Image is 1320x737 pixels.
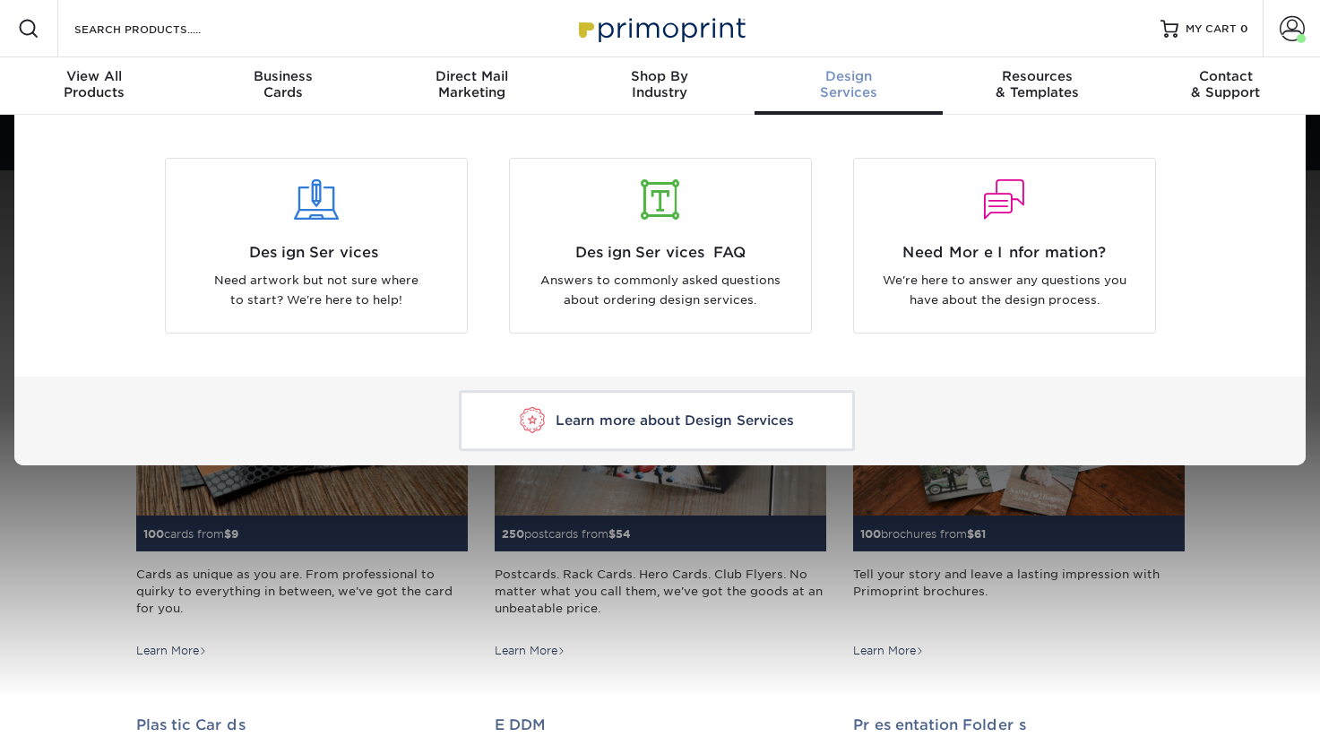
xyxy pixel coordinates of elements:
[846,158,1163,334] a: Need More Information? We're here to answer any questions you have about the design process.
[1132,57,1320,115] a: Contact& Support
[1240,22,1248,35] span: 0
[377,68,565,84] span: Direct Mail
[188,57,376,115] a: BusinessCards
[377,68,565,100] div: Marketing
[571,9,750,48] img: Primoprint
[943,68,1131,100] div: & Templates
[188,68,376,84] span: Business
[755,68,943,100] div: Services
[523,271,798,311] p: Answers to commonly asked questions about ordering design services.
[943,57,1131,115] a: Resources& Templates
[179,242,453,264] span: Design Services
[1186,22,1237,37] span: MY CART
[495,716,826,733] h2: EDDM
[755,57,943,115] a: DesignServices
[459,391,855,451] a: Learn more about Design Services
[73,18,247,39] input: SEARCH PRODUCTS.....
[136,716,468,733] h2: Plastic Cards
[853,716,1185,733] h2: Presentation Folders
[1132,68,1320,100] div: & Support
[1132,68,1320,84] span: Contact
[867,242,1142,264] span: Need More Information?
[556,412,794,429] span: Learn more about Design Services
[565,68,754,100] div: Industry
[755,68,943,84] span: Design
[867,271,1142,311] p: We're here to answer any questions you have about the design process.
[523,242,798,264] span: Design Services FAQ
[943,68,1131,84] span: Resources
[158,158,475,334] a: Design Services Need artwork but not sure where to start? We're here to help!
[565,68,754,84] span: Shop By
[179,271,453,311] p: Need artwork but not sure where to start? We're here to help!
[565,57,754,115] a: Shop ByIndustry
[188,68,376,100] div: Cards
[502,158,819,334] a: Design Services FAQ Answers to commonly asked questions about ordering design services.
[377,57,565,115] a: Direct MailMarketing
